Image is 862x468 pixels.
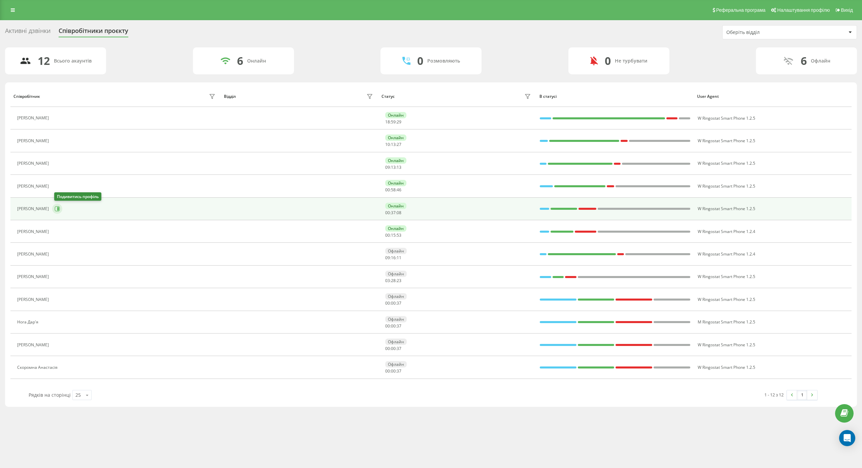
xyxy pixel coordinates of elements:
div: Співробітник [13,94,40,99]
div: : : [385,120,401,124]
div: Онлайн [385,134,406,141]
div: Офлайн [385,248,407,254]
span: Налаштування профілю [777,7,830,13]
div: User Agent [697,94,849,99]
span: Рядків на сторінці [29,392,71,398]
div: Розмовляють [427,58,460,64]
span: 09 [385,164,390,170]
div: : : [385,369,401,374]
span: W Ringostat Smart Phone 1.2.5 [698,160,755,166]
div: 12 [38,54,50,67]
span: 13 [391,164,396,170]
div: Офлайн [385,293,407,300]
span: 00 [391,368,396,374]
span: 11 [397,255,401,261]
div: 6 [237,54,243,67]
span: 09 [385,255,390,261]
span: W Ringostat Smart Phone 1.2.5 [698,342,755,348]
div: Подивитись профіль [54,192,101,201]
span: 00 [385,346,390,351]
span: Реферальна програма [716,7,766,13]
div: Статус [382,94,395,99]
span: 08 [397,210,401,216]
span: 37 [391,210,396,216]
div: Всього акаунтів [54,58,92,64]
span: 58 [391,187,396,193]
div: : : [385,301,401,306]
div: Open Intercom Messenger [839,430,855,446]
div: [PERSON_NAME] [17,297,51,302]
span: 00 [391,323,396,329]
span: 13 [397,164,401,170]
span: W Ringostat Smart Phone 1.2.4 [698,229,755,234]
span: 37 [397,323,401,329]
span: 00 [385,323,390,329]
span: 37 [397,300,401,306]
span: 59 [391,119,396,125]
div: Співробітники проєкту [59,27,128,38]
div: Скоромна Анастасія [17,365,59,370]
div: Не турбувати [615,58,648,64]
div: Онлайн [385,157,406,164]
div: : : [385,233,401,238]
span: 00 [385,300,390,306]
span: Вихід [841,7,853,13]
div: Офлайн [811,58,830,64]
span: 16 [391,255,396,261]
div: : : [385,188,401,192]
div: В статусі [539,94,691,99]
span: 00 [385,210,390,216]
span: 00 [391,300,396,306]
div: : : [385,142,401,147]
div: Офлайн [385,339,407,345]
div: : : [385,256,401,260]
div: : : [385,346,401,351]
div: Онлайн [385,180,406,186]
div: 1 - 12 з 12 [764,391,784,398]
div: [PERSON_NAME] [17,252,51,257]
div: [PERSON_NAME] [17,161,51,166]
div: Онлайн [385,112,406,118]
div: : : [385,278,401,283]
div: Офлайн [385,361,407,367]
span: W Ringostat Smart Phone 1.2.5 [698,297,755,302]
span: 28 [391,278,396,283]
span: 46 [397,187,401,193]
div: : : [385,165,401,170]
div: : : [385,324,401,328]
div: Онлайн [385,225,406,232]
span: W Ringostat Smart Phone 1.2.5 [698,364,755,370]
div: Відділ [224,94,236,99]
span: 53 [397,232,401,238]
div: 0 [417,54,423,67]
div: [PERSON_NAME] [17,343,51,347]
span: 23 [397,278,401,283]
div: 25 [75,392,81,398]
span: 37 [397,346,401,351]
div: Оберіть відділ [726,30,807,35]
a: 1 [797,390,807,400]
div: Нога Дар'я [17,320,40,324]
span: W Ringostat Smart Phone 1.2.5 [698,206,755,211]
div: [PERSON_NAME] [17,116,51,120]
span: 29 [397,119,401,125]
span: 00 [385,232,390,238]
div: Активні дзвінки [5,27,51,38]
span: 37 [397,368,401,374]
div: [PERSON_NAME] [17,229,51,234]
div: Онлайн [385,203,406,209]
span: 15 [391,232,396,238]
span: 03 [385,278,390,283]
span: 18 [385,119,390,125]
span: 00 [391,346,396,351]
span: W Ringostat Smart Phone 1.2.5 [698,115,755,121]
div: 6 [801,54,807,67]
span: W Ringostat Smart Phone 1.2.5 [698,138,755,144]
div: 0 [605,54,611,67]
div: [PERSON_NAME] [17,184,51,189]
div: Офлайн [385,271,407,277]
div: [PERSON_NAME] [17,206,51,211]
span: W Ringostat Smart Phone 1.2.4 [698,251,755,257]
span: 00 [385,368,390,374]
div: [PERSON_NAME] [17,139,51,143]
